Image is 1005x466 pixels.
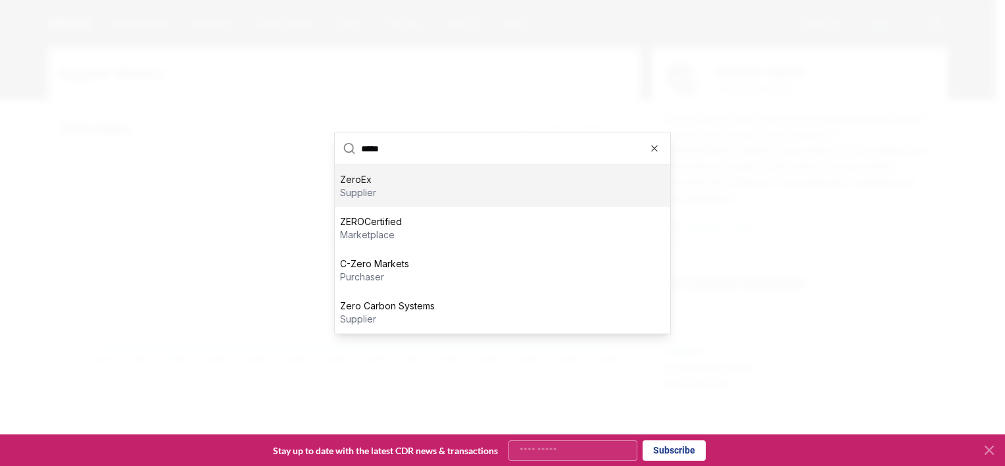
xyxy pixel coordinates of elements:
p: purchaser [340,271,409,284]
p: marketplace [340,228,402,242]
p: C-Zero Markets [340,257,409,271]
p: supplier [340,313,435,326]
p: Zero Carbon Systems [340,299,435,313]
p: ZeroEx [340,173,376,186]
p: supplier [340,186,376,199]
p: ZEROCertified [340,215,402,228]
